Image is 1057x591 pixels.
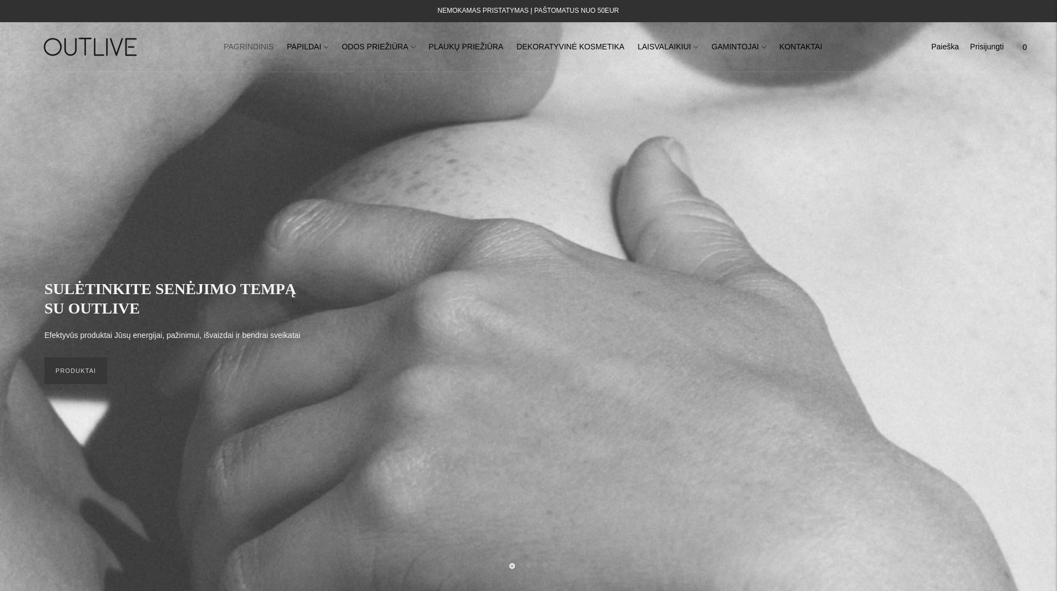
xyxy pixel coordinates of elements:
div: NEMOKAMAS PRISTATYMAS Į PAŠTOMATUS NUO 50EUR [438,4,619,18]
a: KONTAKTAI [780,35,822,59]
a: Prisijungti [970,35,1004,59]
button: Move carousel to slide 3 [542,562,548,568]
a: DEKORATYVINĖ KOSMETIKA [517,35,624,59]
a: 0 [1015,35,1035,59]
p: Efektyvūs produktai Jūsų energijai, pažinimui, išvaizdai ir bendrai sveikatai [44,329,300,342]
a: PLAUKŲ PRIEŽIŪRA [429,35,504,59]
span: 0 [1017,39,1033,55]
a: GAMINTOJAI [711,35,766,59]
h2: SULĖTINKITE SENĖJIMO TEMPĄ SU OUTLIVE [44,279,311,318]
button: Move carousel to slide 1 [509,563,515,569]
button: Move carousel to slide 2 [526,562,532,568]
a: PAGRINDINIS [224,35,274,59]
a: Paieška [931,35,959,59]
a: PAPILDAI [287,35,328,59]
a: LAISVALAIKIUI [638,35,698,59]
a: PRODUKTAI [44,357,107,384]
img: OUTLIVE [22,28,161,66]
a: ODOS PRIEŽIŪRA [342,35,416,59]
